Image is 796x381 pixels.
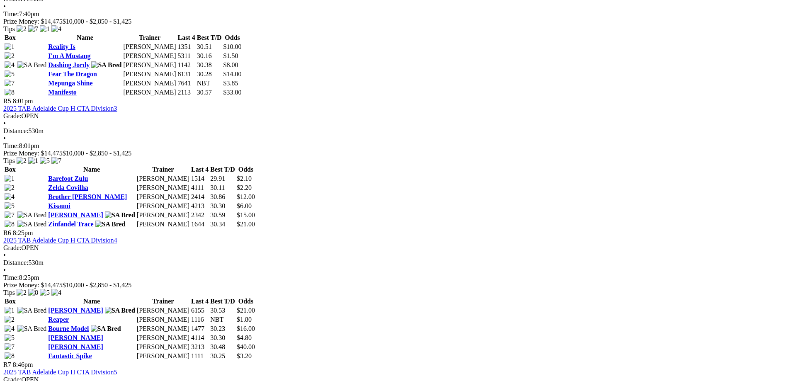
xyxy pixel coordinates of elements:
td: 1644 [191,220,209,228]
td: [PERSON_NAME] [123,52,176,60]
span: R5 [3,97,11,104]
a: Reaper [48,316,69,323]
a: Kisauni [48,202,70,209]
a: [PERSON_NAME] [48,307,103,314]
th: Trainer [136,297,190,306]
img: SA Bred [91,325,121,332]
div: 7:40pm [3,10,793,18]
td: [PERSON_NAME] [123,79,176,87]
span: $1.50 [223,52,238,59]
img: 8 [5,221,15,228]
th: Last 4 [191,165,209,174]
td: 30.57 [197,88,222,97]
td: [PERSON_NAME] [123,88,176,97]
span: $3.20 [237,352,252,359]
img: SA Bred [95,221,126,228]
span: $10,000 - $2,850 - $1,425 [63,282,132,289]
td: 30.51 [197,43,222,51]
span: • [3,3,6,10]
div: Prize Money: $14,475 [3,282,793,289]
th: Odds [223,34,242,42]
span: 8:25pm [13,229,33,236]
span: $12.00 [237,193,255,200]
th: Name [48,297,136,306]
span: $21.00 [237,307,255,314]
img: 4 [51,289,61,296]
td: 2414 [191,193,209,201]
img: 4 [5,61,15,69]
img: 4 [5,193,15,201]
img: 8 [5,89,15,96]
td: 30.30 [210,202,235,210]
td: 4114 [191,334,209,342]
td: 3213 [191,343,209,351]
img: 7 [28,25,38,33]
img: SA Bred [17,211,47,219]
th: Trainer [123,34,176,42]
th: Last 4 [191,297,209,306]
td: 30.53 [210,306,235,315]
div: 8:01pm [3,142,793,150]
a: 2025 TAB Adelaide Cup H CTA Division4 [3,237,117,244]
td: 1351 [177,43,196,51]
img: 7 [51,157,61,165]
td: 30.25 [210,352,235,360]
a: Reality Is [48,43,75,50]
img: 7 [5,80,15,87]
td: [PERSON_NAME] [136,352,190,360]
th: Best T/D [210,165,235,174]
span: • [3,267,6,274]
span: Grade: [3,112,22,119]
td: [PERSON_NAME] [136,343,190,351]
span: $3.85 [223,80,238,87]
td: [PERSON_NAME] [123,43,176,51]
span: $40.00 [237,343,255,350]
span: Tips [3,157,15,164]
img: 5 [5,202,15,210]
td: [PERSON_NAME] [136,211,190,219]
td: 4213 [191,202,209,210]
img: SA Bred [17,325,47,332]
td: [PERSON_NAME] [123,61,176,69]
img: 7 [5,343,15,351]
span: $6.00 [237,202,252,209]
a: [PERSON_NAME] [48,343,103,350]
span: $14.00 [223,70,242,78]
img: 5 [5,70,15,78]
span: $2.10 [237,175,252,182]
img: 4 [5,325,15,332]
td: [PERSON_NAME] [136,306,190,315]
td: [PERSON_NAME] [136,334,190,342]
img: 2 [17,289,27,296]
span: $2.20 [237,184,252,191]
span: Time: [3,274,19,281]
div: 530m [3,259,793,267]
td: [PERSON_NAME] [123,70,176,78]
span: Distance: [3,259,28,266]
span: $10.00 [223,43,242,50]
th: Odds [236,297,255,306]
img: 2 [17,25,27,33]
td: [PERSON_NAME] [136,220,190,228]
td: [PERSON_NAME] [136,184,190,192]
th: Name [48,34,122,42]
img: SA Bred [17,61,47,69]
span: Grade: [3,244,22,251]
div: 530m [3,127,793,135]
img: 2 [5,184,15,192]
img: 1 [5,43,15,51]
td: 2113 [177,88,196,97]
a: Zelda Covilha [48,184,88,191]
td: 8131 [177,70,196,78]
img: 4 [51,25,61,33]
td: 6155 [191,306,209,315]
div: OPEN [3,112,793,120]
td: [PERSON_NAME] [136,175,190,183]
a: [PERSON_NAME] [48,334,103,341]
span: $10,000 - $2,850 - $1,425 [63,18,132,25]
td: 1142 [177,61,196,69]
a: Fantastic Spike [48,352,92,359]
td: 30.86 [210,193,235,201]
span: Box [5,34,16,41]
a: Dashing Jordy [48,61,90,68]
